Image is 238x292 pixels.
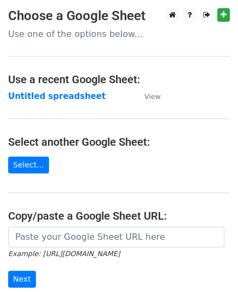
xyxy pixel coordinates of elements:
input: Paste your Google Sheet URL here [8,227,224,247]
h4: Select another Google Sheet: [8,135,230,148]
p: Use one of the options below... [8,28,230,40]
a: View [133,91,161,101]
a: Untitled spreadsheet [8,91,106,101]
small: View [144,92,161,101]
small: Example: [URL][DOMAIN_NAME] [8,250,120,258]
h4: Copy/paste a Google Sheet URL: [8,209,230,222]
input: Next [8,271,36,288]
h3: Choose a Google Sheet [8,8,230,24]
h4: Use a recent Google Sheet: [8,73,230,86]
a: Select... [8,157,49,173]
